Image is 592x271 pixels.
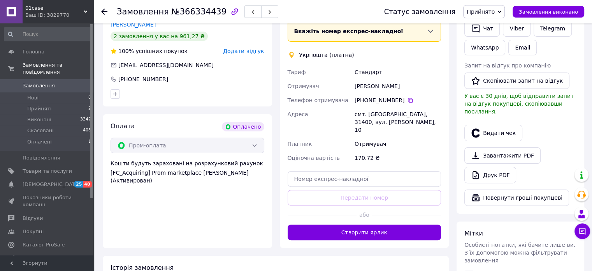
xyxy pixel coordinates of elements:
[23,215,43,222] span: Відгуки
[574,223,590,239] button: Чат з покупцем
[171,7,227,16] span: №366334439
[27,127,54,134] span: Скасовані
[118,48,134,54] span: 100%
[513,6,584,18] button: Замовлення виконано
[464,190,569,206] button: Повернути гроші покупцеві
[288,141,312,147] span: Платник
[503,20,530,37] a: Viber
[101,8,107,16] div: Повернутися назад
[294,28,403,34] span: Вкажіть номер експрес-накладної
[353,107,443,137] div: смт. [GEOGRAPHIC_DATA], 31400, вул. [PERSON_NAME], 10
[27,138,52,145] span: Оплачені
[80,116,91,123] span: 3347
[27,94,39,101] span: Нові
[111,32,208,41] div: 2 замовлення у вас на 961,27 ₴
[111,159,264,184] div: Кошти будуть зараховані на розрахунковий рахунок
[464,40,505,55] a: WhatsApp
[25,5,84,12] span: 01case
[23,181,80,188] span: [DEMOGRAPHIC_DATA]
[464,125,522,141] button: Видати чек
[23,255,49,262] span: Аналітика
[88,94,91,101] span: 0
[353,137,443,151] div: Отримувач
[288,225,441,240] button: Створити ярлик
[464,73,569,89] button: Скопіювати запит на відгук
[464,93,574,115] span: У вас є 30 днів, щоб відправити запит на відгук покупцеві, скопіювавши посилання.
[4,27,92,41] input: Пошук
[23,241,65,248] span: Каталог ProSale
[23,62,93,76] span: Замовлення та повідомлення
[88,138,91,145] span: 1
[288,111,308,117] span: Адреса
[288,83,319,89] span: Отримувач
[23,82,55,89] span: Замовлення
[353,65,443,79] div: Стандарт
[288,171,441,187] input: Номер експрес-накладної
[288,69,306,75] span: Тариф
[353,79,443,93] div: [PERSON_NAME]
[464,147,541,164] a: Завантажити PDF
[384,8,456,16] div: Статус замовлення
[23,194,72,208] span: Показники роботи компанії
[23,228,44,235] span: Покупці
[111,47,188,55] div: успішних покупок
[355,96,441,104] div: [PHONE_NUMBER]
[464,230,483,237] span: Мітки
[467,9,495,15] span: Прийнято
[288,155,340,161] span: Оціночна вартість
[23,168,72,175] span: Товари та послуги
[117,7,169,16] span: Замовлення
[111,21,156,28] a: [PERSON_NAME]
[23,48,44,55] span: Головна
[519,9,578,15] span: Замовлення виконано
[27,105,51,112] span: Прийняті
[83,127,91,134] span: 408
[23,154,60,161] span: Повідомлення
[118,75,169,83] div: [PHONE_NUMBER]
[118,62,214,68] span: [EMAIL_ADDRESS][DOMAIN_NAME]
[111,169,264,184] div: [FC_Acquiring] Prom marketplace [PERSON_NAME] (Активирован)
[297,51,356,59] div: Укрпошта (платна)
[25,12,93,19] div: Ваш ID: 3829770
[223,48,264,54] span: Додати відгук
[353,151,443,165] div: 170.72 ₴
[288,97,348,103] span: Телефон отримувача
[464,20,500,37] button: Чат
[464,242,575,264] span: Особисті нотатки, які бачите лише ви. З їх допомогою можна фільтрувати замовлення
[74,181,83,188] span: 25
[464,62,551,69] span: Запит на відгук про компанію
[27,116,51,123] span: Виконані
[111,122,135,130] span: Оплата
[534,20,572,37] a: Telegram
[464,167,516,183] a: Друк PDF
[508,40,537,55] button: Email
[88,105,91,112] span: 2
[222,122,264,131] div: Оплачено
[83,181,92,188] span: 40
[357,211,372,219] span: або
